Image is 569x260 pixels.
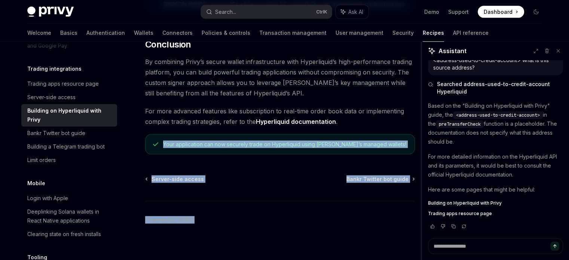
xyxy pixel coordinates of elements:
[428,80,563,95] button: Searched address-used-to-credit-account Hyperliquid
[86,24,125,42] a: Authentication
[21,192,117,205] a: Login with Apple
[153,141,158,147] svg: Check
[21,227,117,241] a: Clearing state on fresh installs
[152,175,204,183] span: Server-side access
[348,8,363,16] span: Ask AI
[21,104,117,126] a: Building on Hyperliquid with Privy
[448,8,469,16] a: Support
[453,24,489,42] a: API reference
[346,175,414,183] a: Bankr Twitter bot guide
[433,56,558,71] div: <address-used-to-credit-account> what is this source address?
[27,207,113,225] div: Deeplinking Solana wallets in React Native applications
[163,141,407,148] div: Your application can now securely trade on Hyperliquid using [PERSON_NAME]’s managed wallets!
[437,80,563,95] span: Searched address-used-to-credit-account Hyperliquid
[424,8,439,16] a: Demo
[530,6,542,18] button: Toggle dark mode
[316,9,327,15] span: Ctrl K
[27,156,56,165] div: Limit orders
[256,118,336,126] a: Hyperliquid documentation
[27,129,85,138] div: Bankr Twitter bot guide
[428,211,563,217] a: Trading apps resource page
[259,24,327,42] a: Transaction management
[21,153,117,167] a: Limit orders
[60,24,77,42] a: Basics
[202,24,250,42] a: Policies & controls
[392,24,414,42] a: Security
[27,142,105,151] div: Building a Telegram trading bot
[478,6,524,18] a: Dashboard
[428,101,563,146] p: Based on the "Building on Hyperliquid with Privy" guide, the in the function is a placeholder. Th...
[428,200,563,206] a: Building on Hyperliquid with Privy
[21,91,117,104] a: Server-side access
[428,152,563,179] p: For more detailed information on the Hyperliquid API and its parameters, it would be best to cons...
[27,194,68,203] div: Login with Apple
[27,230,101,239] div: Clearing state on fresh installs
[336,24,383,42] a: User management
[439,121,481,127] span: preTransferCheck
[201,5,332,19] button: Search...CtrlK
[162,24,193,42] a: Connectors
[27,64,82,73] h5: Trading integrations
[484,8,513,16] span: Dashboard
[550,242,559,251] button: Send message
[336,5,368,19] button: Ask AI
[27,179,45,188] h5: Mobile
[145,39,191,51] span: Conclusion
[27,7,74,17] img: dark logo
[146,175,204,183] a: Server-side access
[134,24,153,42] a: Wallets
[346,175,409,183] span: Bankr Twitter bot guide
[456,112,540,118] span: <address-used-to-credit-account>
[21,205,117,227] a: Deeplinking Solana wallets in React Native applications
[428,200,502,206] span: Building on Hyperliquid with Privy
[215,7,236,16] div: Search...
[145,56,415,98] span: By combining Privy’s secure wallet infrastructure with Hyperliquid’s high-performance trading pla...
[438,46,466,55] span: Assistant
[145,106,415,127] span: For more advanced features like subscription to real-time order book data or implementing complex...
[27,24,51,42] a: Welcome
[27,79,99,88] div: Trading apps resource page
[428,211,492,217] span: Trading apps resource page
[27,93,76,102] div: Server-side access
[21,126,117,140] a: Bankr Twitter bot guide
[21,140,117,153] a: Building a Telegram trading bot
[27,106,113,124] div: Building on Hyperliquid with Privy
[423,24,444,42] a: Recipes
[145,216,195,224] a: Powered by Mintlify
[21,77,117,91] a: Trading apps resource page
[428,185,563,194] p: Here are some pages that might be helpful:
